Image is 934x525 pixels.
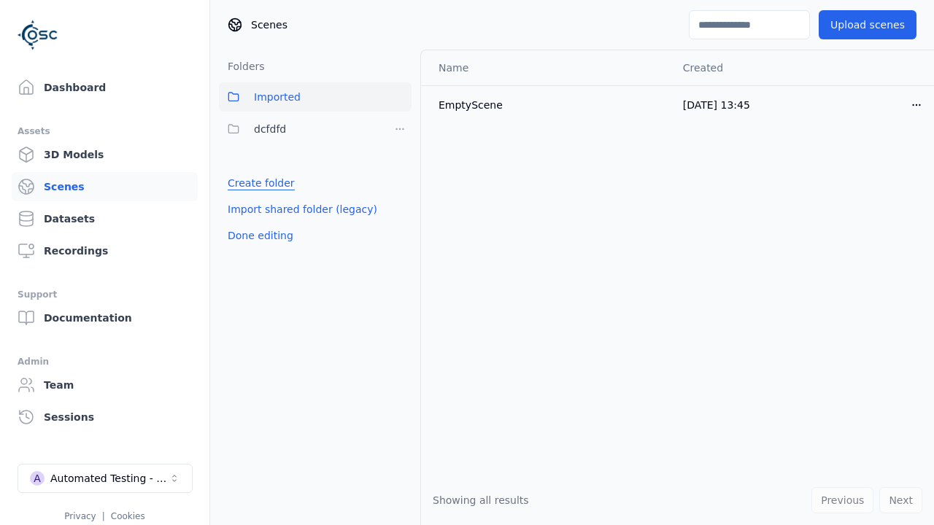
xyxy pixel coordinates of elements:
[219,82,412,112] button: Imported
[12,140,198,169] a: 3D Models
[219,170,304,196] button: Create folder
[219,114,379,144] button: dcfdfd
[251,17,287,32] span: Scenes
[12,172,198,201] a: Scenes
[30,471,45,486] div: A
[819,10,916,39] button: Upload scenes
[219,196,386,222] button: Import shared folder (legacy)
[12,370,198,400] a: Team
[12,73,198,102] a: Dashboard
[102,511,105,521] span: |
[254,120,286,138] span: dcfdfd
[12,402,198,432] a: Sessions
[18,15,58,55] img: Logo
[421,50,671,85] th: Name
[12,236,198,265] a: Recordings
[433,494,529,506] span: Showing all results
[219,59,265,74] h3: Folders
[219,222,302,249] button: Done editing
[228,176,295,190] a: Create folder
[228,202,377,217] a: Import shared folder (legacy)
[12,303,198,332] a: Documentation
[12,204,198,233] a: Datasets
[111,511,145,521] a: Cookies
[64,511,96,521] a: Privacy
[18,122,192,140] div: Assets
[683,99,750,111] span: [DATE] 13:45
[18,464,193,493] button: Select a workspace
[18,353,192,370] div: Admin
[254,88,301,106] span: Imported
[18,286,192,303] div: Support
[439,98,660,112] div: EmptyScene
[50,471,169,486] div: Automated Testing - Playwright
[671,50,899,85] th: Created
